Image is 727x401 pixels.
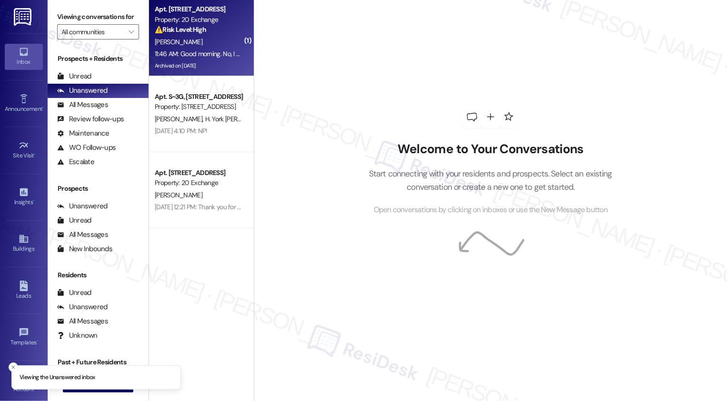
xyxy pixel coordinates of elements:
span: [PERSON_NAME] [155,191,202,199]
div: [DATE] 12:21 PM: Thank you for contacting our leasing department. A leasing partner will be in to... [155,203,581,211]
span: • [33,197,34,204]
div: All Messages [57,316,108,326]
div: All Messages [57,230,108,240]
div: Property: [STREET_ADDRESS] [155,102,243,112]
div: Prospects + Residents [48,54,149,64]
a: Site Visit • [5,137,43,163]
a: Templates • [5,324,43,350]
div: Unread [57,71,91,81]
div: Unread [57,215,91,225]
div: Past + Future Residents [48,357,149,367]
div: Unknown [57,331,98,341]
div: Archived on [DATE] [154,60,244,72]
div: New Inbounds [57,244,112,254]
div: All Messages [57,100,108,110]
div: Unanswered [57,302,108,312]
div: Escalate [57,157,94,167]
label: Viewing conversations for [57,10,139,24]
div: Apt. [STREET_ADDRESS] [155,168,243,178]
input: All communities [61,24,124,39]
div: Maintenance [57,128,110,138]
div: Property: 20 Exchange [155,15,243,25]
div: Prospects [48,184,149,194]
span: • [37,338,38,344]
div: WO Follow-ups [57,143,116,153]
strong: ⚠️ Risk Level: High [155,25,206,34]
div: Unanswered [57,86,108,96]
p: Start connecting with your residents and prospects. Select an existing conversation or create a n... [354,167,627,194]
div: Review follow-ups [57,114,124,124]
a: Account [5,371,43,397]
div: Apt. S~3G, [STREET_ADDRESS] [155,92,243,102]
h2: Welcome to Your Conversations [354,142,627,157]
span: [PERSON_NAME] [155,38,202,46]
div: Residents [48,270,149,280]
div: Property: 20 Exchange [155,178,243,188]
div: [DATE] 4:10 PM: NP! [155,127,208,135]
span: [PERSON_NAME] [155,115,205,123]
div: 11:46 AM: Good morning. No, I haven't heard back yet . [155,49,301,58]
span: • [42,104,44,111]
span: H. York [PERSON_NAME] [205,115,275,123]
a: Leads [5,278,43,303]
span: • [34,151,36,157]
div: Unread [57,288,91,298]
a: Insights • [5,184,43,210]
a: Buildings [5,231,43,256]
a: Inbox [5,44,43,69]
div: Unanswered [57,201,108,211]
p: Viewing the Unanswered inbox [20,373,95,382]
span: Open conversations by clicking on inboxes or use the New Message button [374,204,607,216]
button: Close toast [9,362,18,372]
img: ResiDesk Logo [14,8,33,26]
i:  [129,28,134,36]
div: Apt. [STREET_ADDRESS] [155,4,243,14]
